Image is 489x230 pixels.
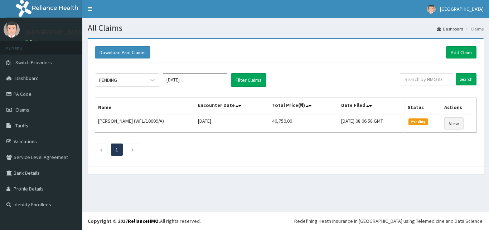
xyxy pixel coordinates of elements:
[446,46,476,58] a: Add Claim
[15,122,28,129] span: Tariffs
[15,59,52,66] span: Switch Providers
[231,73,266,87] button: Filter Claims
[195,98,269,114] th: Encounter Date
[25,39,42,44] a: Online
[427,5,436,14] img: User Image
[456,73,476,85] input: Search
[405,98,441,114] th: Status
[116,146,118,153] a: Page 1 is your current page
[444,117,464,130] a: View
[88,218,160,224] strong: Copyright © 2017 .
[195,114,269,133] td: [DATE]
[294,217,484,225] div: Redefining Heath Insurance in [GEOGRAPHIC_DATA] using Telemedicine and Data Science!
[82,212,489,230] footer: All rights reserved.
[95,98,195,114] th: Name
[99,76,117,84] div: PENDING
[338,114,405,133] td: [DATE] 08:06:58 GMT
[441,98,476,114] th: Actions
[437,26,463,32] a: Dashboard
[15,75,39,81] span: Dashboard
[464,26,484,32] li: Claims
[15,107,29,113] span: Claims
[408,118,428,125] span: Pending
[400,73,453,85] input: Search by HMO ID
[163,73,227,86] input: Select Month and Year
[4,22,20,38] img: User Image
[440,6,484,12] span: [GEOGRAPHIC_DATA]
[338,98,405,114] th: Date Filed
[95,46,150,58] button: Download Paid Claims
[269,98,338,114] th: Total Price(₦)
[95,114,195,133] td: [PERSON_NAME] (WFL/10009/A)
[25,29,84,36] p: [GEOGRAPHIC_DATA]
[128,218,159,224] a: RelianceHMO
[88,23,484,33] h1: All Claims
[269,114,338,133] td: 46,750.00
[100,146,103,153] a: Previous page
[131,146,134,153] a: Next page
